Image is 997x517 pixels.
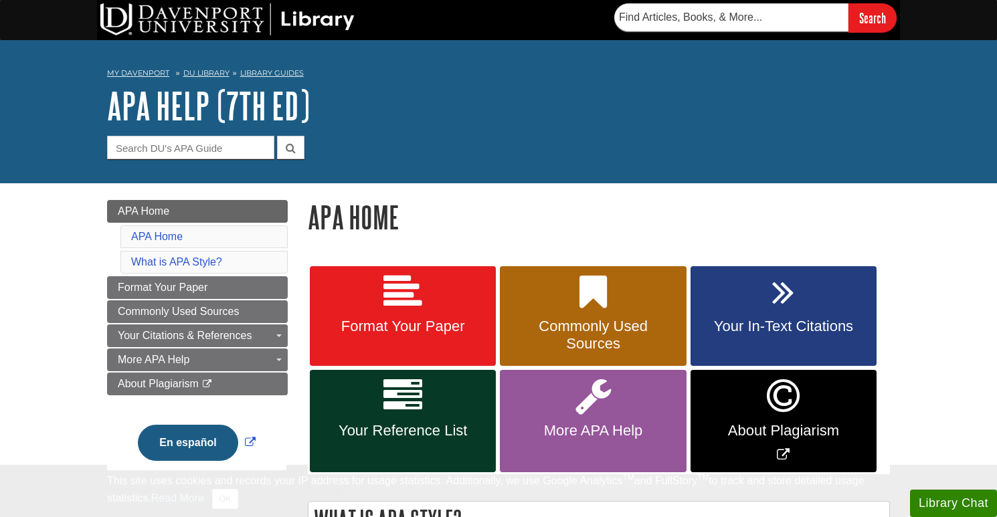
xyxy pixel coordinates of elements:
a: My Davenport [107,68,169,79]
span: More APA Help [118,354,189,365]
input: Search [848,3,897,32]
span: Format Your Paper [320,318,486,335]
a: More APA Help [107,348,288,371]
span: About Plagiarism [118,378,199,389]
a: Link opens in new window [134,437,258,448]
a: Format Your Paper [107,276,288,299]
button: En español [138,425,238,461]
button: Library Chat [910,490,997,517]
a: About Plagiarism [107,373,288,395]
a: APA Home [107,200,288,223]
a: Your Reference List [310,370,496,472]
a: APA Help (7th Ed) [107,85,310,126]
a: Link opens in new window [691,370,877,472]
span: About Plagiarism [701,422,867,439]
a: What is APA Style? [131,256,222,268]
a: Library Guides [240,68,304,78]
a: Commonly Used Sources [107,300,288,323]
span: More APA Help [510,422,676,439]
form: Searches DU Library's articles, books, and more [614,3,897,32]
span: Format Your Paper [118,282,207,293]
input: Find Articles, Books, & More... [614,3,848,31]
img: DU Library [100,3,355,35]
span: Your In-Text Citations [701,318,867,335]
a: Your Citations & References [107,324,288,347]
h1: APA Home [308,200,890,234]
div: Guide Page Menu [107,200,288,484]
a: More APA Help [500,370,686,472]
span: Commonly Used Sources [510,318,676,352]
span: Commonly Used Sources [118,306,239,317]
input: Search DU's APA Guide [107,136,274,159]
a: Commonly Used Sources [500,266,686,367]
a: APA Home [131,231,183,242]
a: Format Your Paper [310,266,496,367]
span: Your Reference List [320,422,486,439]
span: APA Home [118,205,169,217]
span: Your Citations & References [118,330,252,341]
a: Your In-Text Citations [691,266,877,367]
nav: breadcrumb [107,64,890,86]
a: DU Library [183,68,230,78]
i: This link opens in a new window [201,380,213,389]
